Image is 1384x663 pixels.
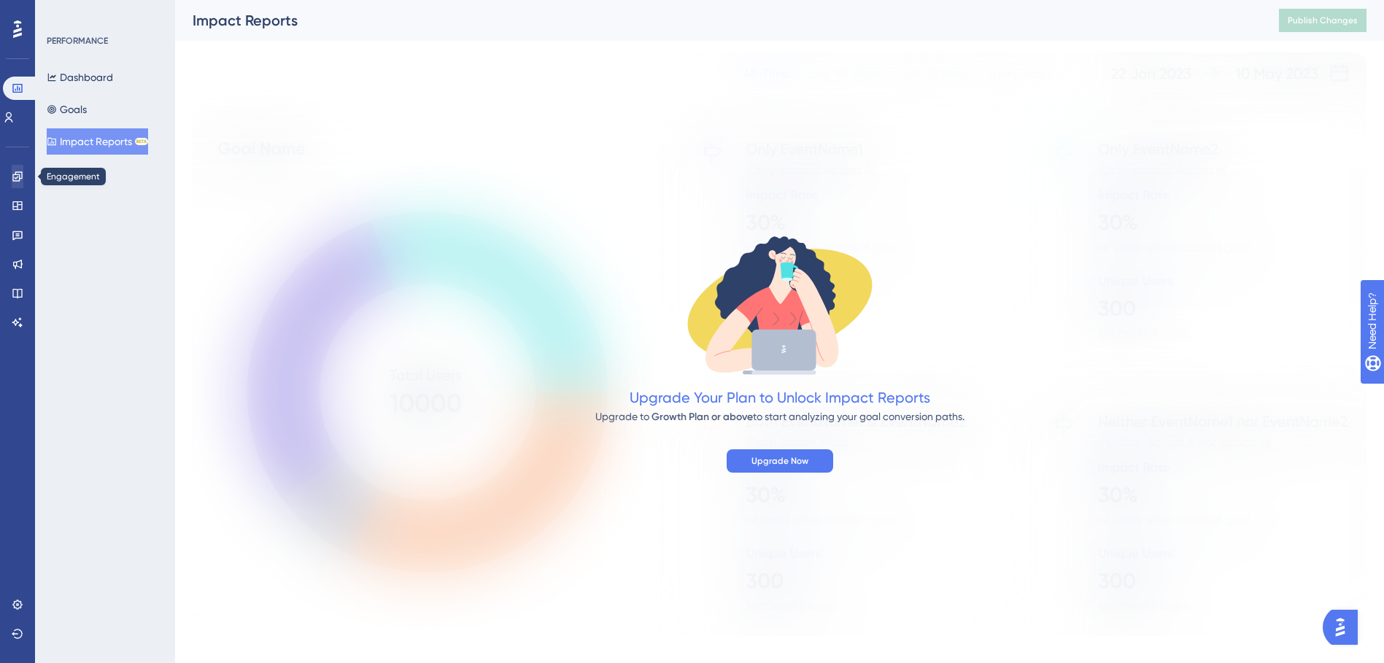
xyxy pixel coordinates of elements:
[652,411,753,423] span: Growth Plan or above
[47,96,87,123] button: Goals
[1279,9,1366,32] button: Publish Changes
[751,455,808,467] span: Upgrade Now
[727,449,833,473] button: Upgrade Now
[47,35,108,47] div: PERFORMANCE
[193,10,1242,31] div: Impact Reports
[34,4,91,21] span: Need Help?
[47,128,148,155] button: Impact ReportsBETA
[1323,605,1366,649] iframe: UserGuiding AI Assistant Launcher
[630,389,930,406] span: Upgrade Your Plan to Unlock Impact Reports
[1288,15,1358,26] span: Publish Changes
[47,64,113,90] button: Dashboard
[595,411,964,422] span: Upgrade to to start analyzing your goal conversion paths.
[135,138,148,145] div: BETA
